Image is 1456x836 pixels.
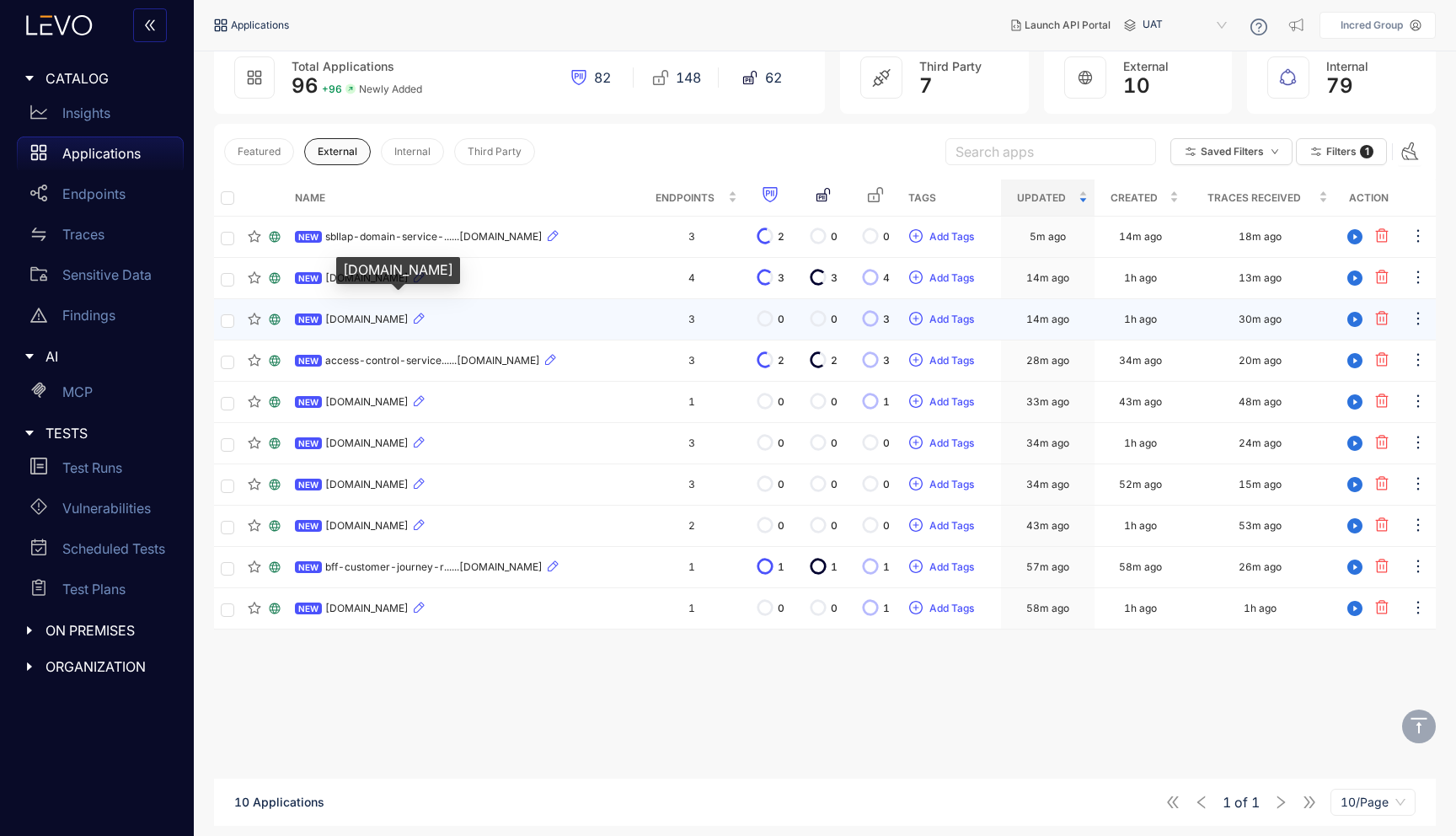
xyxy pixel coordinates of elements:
span: 0 [778,603,784,614]
span: Internal [394,146,431,158]
span: NEW [295,313,322,325]
div: 34m ago [1026,479,1069,490]
button: ellipsis [1409,430,1427,457]
button: Third Party [454,138,535,165]
span: 62 [765,70,782,85]
div: CATALOG [10,61,184,96]
button: ellipsis [1409,306,1427,333]
span: caret-right [24,351,35,362]
span: caret-right [24,661,35,673]
div: 52m ago [1119,479,1162,490]
p: Traces [62,227,104,242]
span: [DOMAIN_NAME] [325,313,409,325]
span: warning [30,307,47,324]
span: access-control-service......[DOMAIN_NAME] [325,355,540,367]
span: plus-circle [909,353,923,368]
div: 57m ago [1026,561,1069,573]
span: 0 [831,437,838,449]
span: Add Tags [929,520,974,532]
span: ellipsis [1410,351,1427,371]
p: Scheduled Tests [62,541,165,556]
button: ellipsis [1409,223,1427,250]
div: 1h ago [1124,437,1157,449]
button: play-circle [1341,512,1368,539]
p: Vulnerabilities [62,501,151,516]
button: External [304,138,371,165]
span: Add Tags [929,231,974,243]
div: 58m ago [1119,561,1162,573]
div: 34m ago [1026,437,1069,449]
td: 4 [639,258,745,299]
span: plus-circle [909,436,923,451]
span: ellipsis [1410,228,1427,247]
span: NEW [295,437,322,449]
p: Findings [62,308,115,323]
button: play-circle [1341,554,1368,581]
button: Saved Filtersdown [1170,138,1293,165]
button: ellipsis [1409,471,1427,498]
span: 79 [1326,74,1353,98]
div: 26m ago [1239,561,1282,573]
div: 34m ago [1119,355,1162,367]
span: [DOMAIN_NAME] [325,603,409,614]
span: Endpoints [645,189,725,207]
span: 1 [831,561,838,573]
span: star [248,354,261,367]
div: AI [10,339,184,374]
span: NEW [295,603,322,614]
a: Applications [17,137,184,177]
div: TESTS [10,415,184,451]
span: star [248,271,261,285]
a: Findings [17,298,184,339]
p: Insights [62,105,110,121]
span: 10/Page [1341,790,1405,815]
td: 3 [639,299,745,340]
button: plus-circleAdd Tags [908,595,975,622]
span: ellipsis [1410,269,1427,288]
span: Third Party [468,146,522,158]
td: 3 [639,217,745,258]
span: Updated [1008,189,1075,207]
span: 0 [778,396,784,408]
span: [DOMAIN_NAME] [325,272,409,284]
th: Endpoints [639,180,745,217]
td: 3 [639,423,745,464]
span: star [248,230,261,244]
span: Applications [231,19,289,31]
div: 14m ago [1026,272,1069,284]
button: play-circle [1341,389,1368,415]
span: Newly Added [359,83,422,95]
button: play-circle [1341,595,1368,622]
span: 0 [778,520,784,532]
span: 0 [883,231,890,243]
span: 0 [778,313,784,325]
span: Total Applications [292,59,394,73]
span: Created [1101,189,1166,207]
span: star [248,395,261,409]
span: 82 [594,70,611,85]
span: Add Tags [929,396,974,408]
button: Featured [224,138,294,165]
span: 1 [883,603,890,614]
span: 2 [778,231,784,243]
div: 58m ago [1026,603,1069,614]
span: Add Tags [929,603,974,614]
span: 1 [1360,145,1373,158]
button: play-circle [1341,471,1368,498]
button: plus-circleAdd Tags [908,471,975,498]
span: UAT [1143,12,1230,39]
span: play-circle [1342,229,1368,244]
td: 1 [639,547,745,588]
div: 43m ago [1119,396,1162,408]
span: [DOMAIN_NAME] [325,520,409,532]
span: 0 [778,479,784,490]
div: 24m ago [1239,437,1282,449]
button: ellipsis [1409,595,1427,622]
span: play-circle [1342,312,1368,327]
span: 2 [831,355,838,367]
span: 2 [778,355,784,367]
span: plus-circle [909,601,923,616]
td: 1 [639,588,745,630]
span: ellipsis [1410,517,1427,536]
span: External [1123,59,1169,73]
